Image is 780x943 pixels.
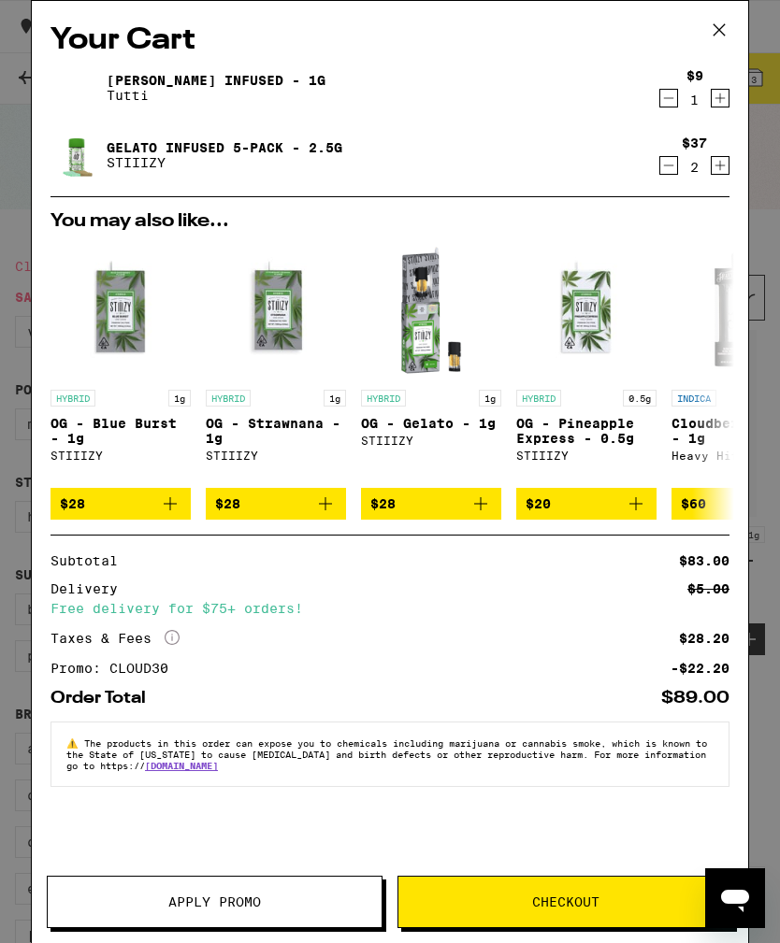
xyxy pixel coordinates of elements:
button: Decrement [659,89,678,107]
div: STIIIZY [516,450,657,462]
p: 1g [324,390,346,407]
p: OG - Pineapple Express - 0.5g [516,416,657,446]
p: Tutti [107,88,325,103]
button: Add to bag [206,488,346,520]
button: Add to bag [51,488,191,520]
span: ⚠️ [66,737,84,749]
p: HYBRID [516,390,561,407]
div: STIIIZY [206,450,346,462]
div: Delivery [51,582,131,595]
p: HYBRID [361,390,406,407]
img: STIIIZY - OG - Gelato - 1g [361,240,501,380]
span: $20 [526,496,551,511]
a: [PERSON_NAME] Infused - 1g [107,73,325,88]
p: 1g [479,390,501,407]
div: -$22.20 [671,662,729,675]
img: STIIIZY - OG - Blue Burst - 1g [51,240,191,380]
a: [DOMAIN_NAME] [145,760,218,771]
div: $9 [686,68,703,83]
div: $89.00 [661,690,729,707]
a: Open page for OG - Strawnana - 1g from STIIIZY [206,240,346,488]
p: OG - Gelato - 1g [361,416,501,431]
a: Open page for OG - Pineapple Express - 0.5g from STIIIZY [516,240,657,488]
button: Checkout [397,876,733,928]
button: Add to bag [361,488,501,520]
img: Gelato Infused 5-Pack - 2.5g [51,129,103,181]
span: $28 [215,496,240,511]
p: OG - Strawnana - 1g [206,416,346,446]
div: Free delivery for $75+ orders! [51,602,729,615]
span: $28 [370,496,396,511]
img: STIIIZY - OG - Strawnana - 1g [206,240,346,380]
p: 1g [168,390,191,407]
div: Promo: CLOUD30 [51,662,181,675]
button: Add to bag [516,488,657,520]
div: $5.00 [687,582,729,595]
button: Decrement [659,156,678,175]
span: Checkout [532,895,599,908]
div: $28.20 [679,632,729,645]
div: Subtotal [51,554,131,567]
p: 0.5g [623,390,657,407]
div: 1 [686,93,703,107]
div: $37 [682,136,707,150]
button: Increment [711,89,729,107]
p: OG - Blue Burst - 1g [51,416,191,446]
div: 2 [682,160,707,175]
a: Open page for OG - Blue Burst - 1g from STIIIZY [51,240,191,488]
h2: You may also like... [51,212,729,231]
span: $60 [681,496,706,511]
span: Apply Promo [168,895,261,908]
iframe: Button to launch messaging window [705,868,765,928]
img: STIIIZY - OG - Pineapple Express - 0.5g [516,240,657,380]
button: Increment [711,156,729,175]
a: Open page for OG - Gelato - 1g from STIIIZY [361,240,501,488]
div: $83.00 [679,554,729,567]
span: $28 [60,496,85,511]
div: STIIIZY [361,435,501,447]
p: STIIIZY [107,155,342,170]
img: Cali Haze Infused - 1g [51,62,103,114]
div: STIIIZY [51,450,191,462]
div: Taxes & Fees [51,630,180,647]
a: Gelato Infused 5-Pack - 2.5g [107,140,342,155]
span: The products in this order can expose you to chemicals including marijuana or cannabis smoke, whi... [66,737,707,771]
h2: Your Cart [51,20,729,62]
p: INDICA [672,390,716,407]
div: Order Total [51,690,159,707]
button: Apply Promo [47,876,383,928]
p: HYBRID [206,390,251,407]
